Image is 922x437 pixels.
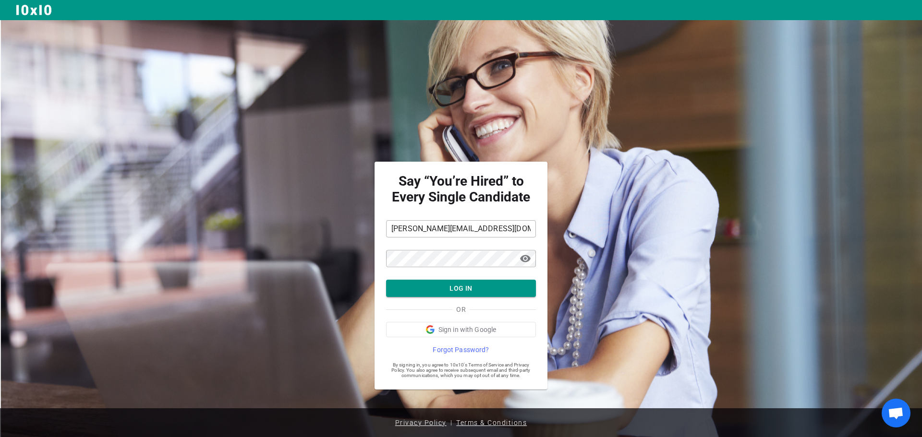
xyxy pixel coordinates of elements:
[386,345,536,354] a: Forgot Password?
[450,415,453,430] span: |
[386,280,536,297] button: LOG IN
[882,399,910,427] div: Open chat
[433,345,489,354] span: Forgot Password?
[386,362,536,378] span: By signing in, you agree to 10x10's Terms of Service and Privacy Policy. You also agree to receiv...
[386,173,536,205] strong: Say “You’re Hired” to Every Single Candidate
[520,253,531,264] span: visibility
[438,325,497,334] span: Sign in with Google
[391,412,450,433] a: Privacy Policy
[452,412,531,433] a: Terms & Conditions
[386,322,536,337] button: Sign in with Google
[15,4,53,16] img: Logo
[456,305,465,314] span: OR
[386,221,536,236] input: Email Address*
